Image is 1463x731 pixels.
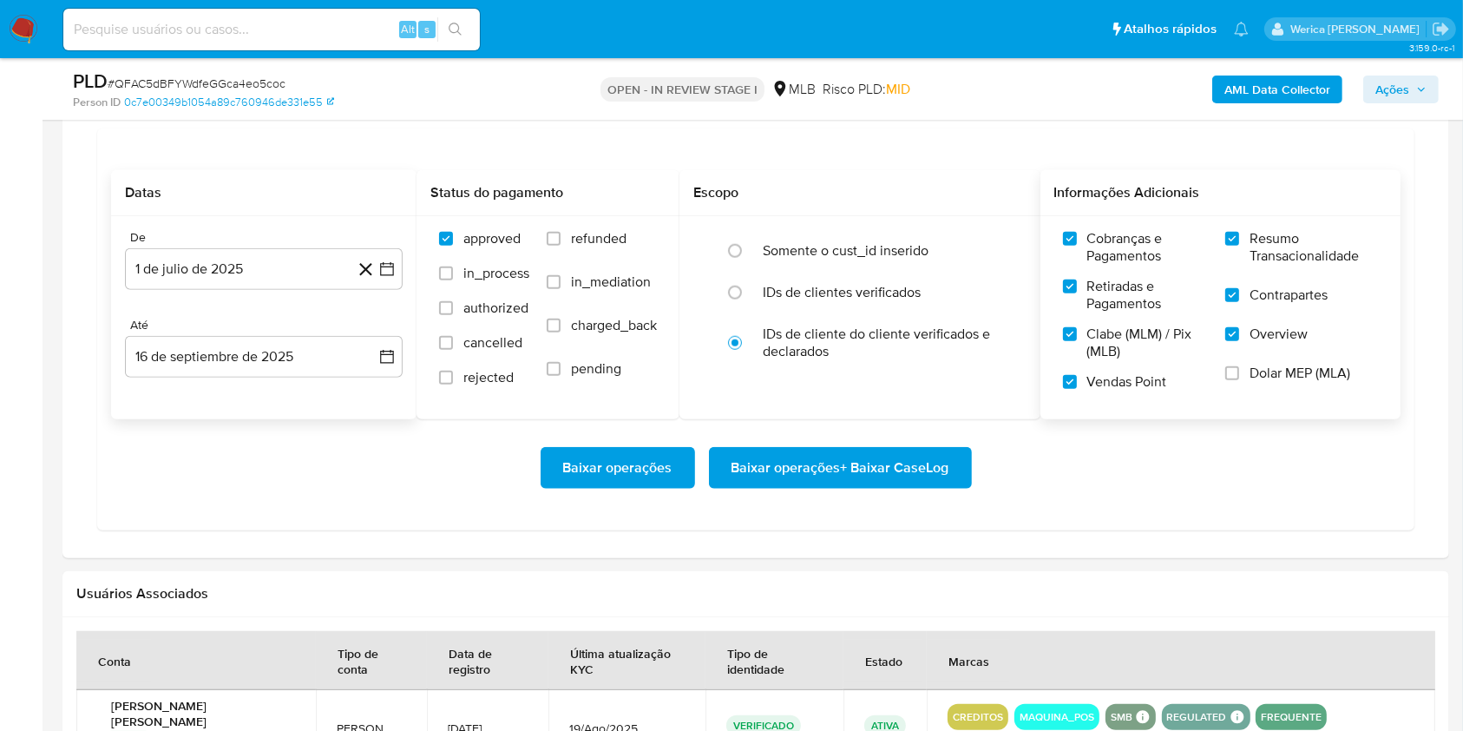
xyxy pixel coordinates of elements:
[1224,76,1330,103] b: AML Data Collector
[63,18,480,41] input: Pesquise usuários ou casos...
[600,77,764,102] p: OPEN - IN REVIEW STAGE I
[424,21,430,37] span: s
[1234,22,1249,36] a: Notificações
[1124,20,1217,38] span: Atalhos rápidos
[73,95,121,110] b: Person ID
[124,95,334,110] a: 0c7e00349b1054a89c760946de331e55
[73,67,108,95] b: PLD
[1363,76,1439,103] button: Ações
[437,17,473,42] button: search-icon
[1212,76,1342,103] button: AML Data Collector
[1432,20,1450,38] a: Sair
[1409,41,1454,55] span: 3.159.0-rc-1
[1290,21,1426,37] p: werica.jgaldencio@mercadolivre.com
[886,79,910,99] span: MID
[76,585,1435,603] h2: Usuários Associados
[401,21,415,37] span: Alt
[823,80,910,99] span: Risco PLD:
[108,75,285,92] span: # QFAC5dBFYWdfeGGca4eo5coc
[771,80,816,99] div: MLB
[1375,76,1409,103] span: Ações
